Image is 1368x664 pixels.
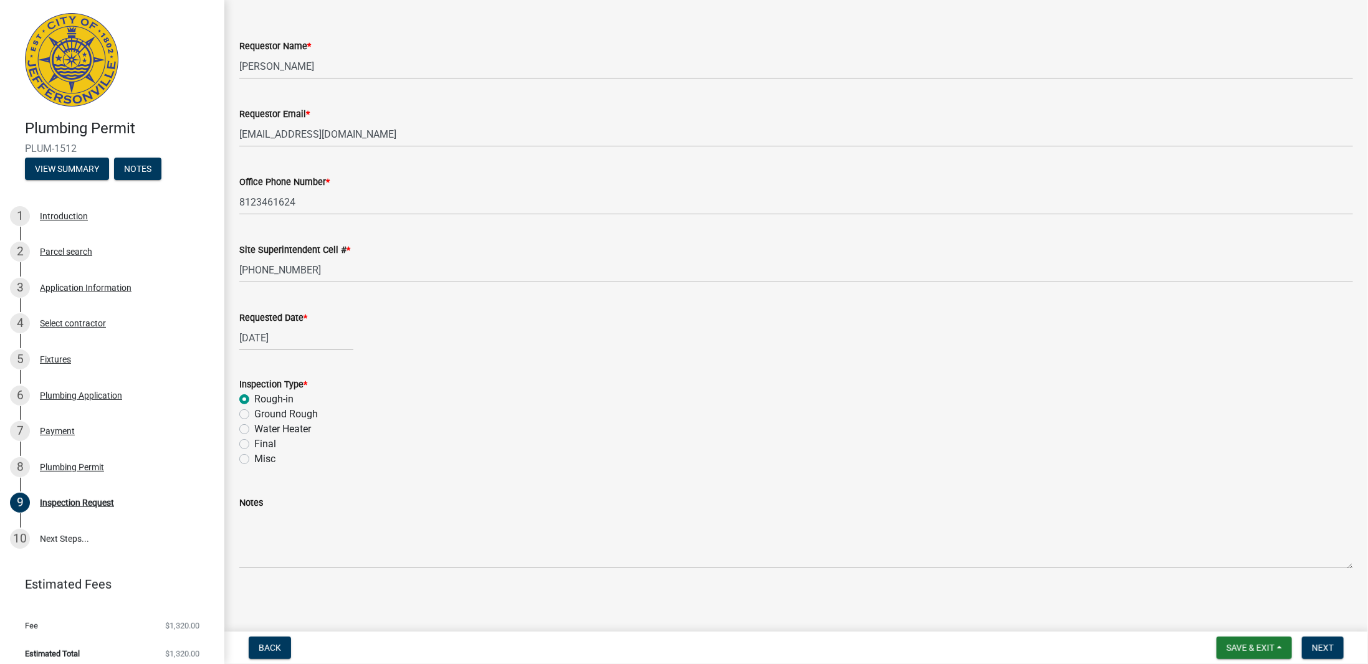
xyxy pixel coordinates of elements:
div: 7 [10,421,30,441]
div: 6 [10,386,30,406]
div: Plumbing Application [40,391,122,400]
div: Application Information [40,283,132,292]
span: Fee [25,622,38,630]
div: Plumbing Permit [40,463,104,472]
span: Back [259,643,281,653]
div: 3 [10,278,30,298]
label: Notes [239,499,263,508]
label: Inspection Type [239,381,307,389]
span: $1,320.00 [165,622,199,630]
h4: Plumbing Permit [25,120,214,138]
wm-modal-confirm: Summary [25,164,109,174]
span: Save & Exit [1227,643,1275,653]
div: 4 [10,313,30,333]
label: Site Superintendent Cell # [239,246,350,255]
button: Save & Exit [1217,637,1292,659]
div: 5 [10,349,30,369]
label: Rough-in [254,392,294,407]
div: 9 [10,493,30,513]
label: Ground Rough [254,407,318,422]
div: 2 [10,242,30,262]
label: Misc [254,452,275,467]
label: Requested Date [239,314,307,323]
div: Select contractor [40,319,106,328]
div: 1 [10,206,30,226]
label: Water Heater [254,422,311,437]
span: PLUM-1512 [25,143,199,154]
label: Requestor Email [239,110,310,119]
div: Parcel search [40,247,92,256]
button: Notes [114,158,161,180]
span: Next [1312,643,1334,653]
div: Inspection Request [40,498,114,507]
div: 8 [10,457,30,477]
img: City of Jeffersonville, Indiana [25,13,118,107]
div: Introduction [40,212,88,221]
wm-modal-confirm: Notes [114,164,161,174]
div: 10 [10,529,30,549]
button: Next [1302,637,1344,659]
div: Fixtures [40,355,71,364]
input: mm/dd/yyyy [239,325,353,351]
a: Estimated Fees [10,572,204,597]
span: Estimated Total [25,650,80,658]
button: View Summary [25,158,109,180]
button: Back [249,637,291,659]
span: $1,320.00 [165,650,199,658]
label: Office Phone Number [239,178,330,187]
div: Payment [40,427,75,435]
label: Requestor Name [239,42,311,51]
label: Final [254,437,276,452]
